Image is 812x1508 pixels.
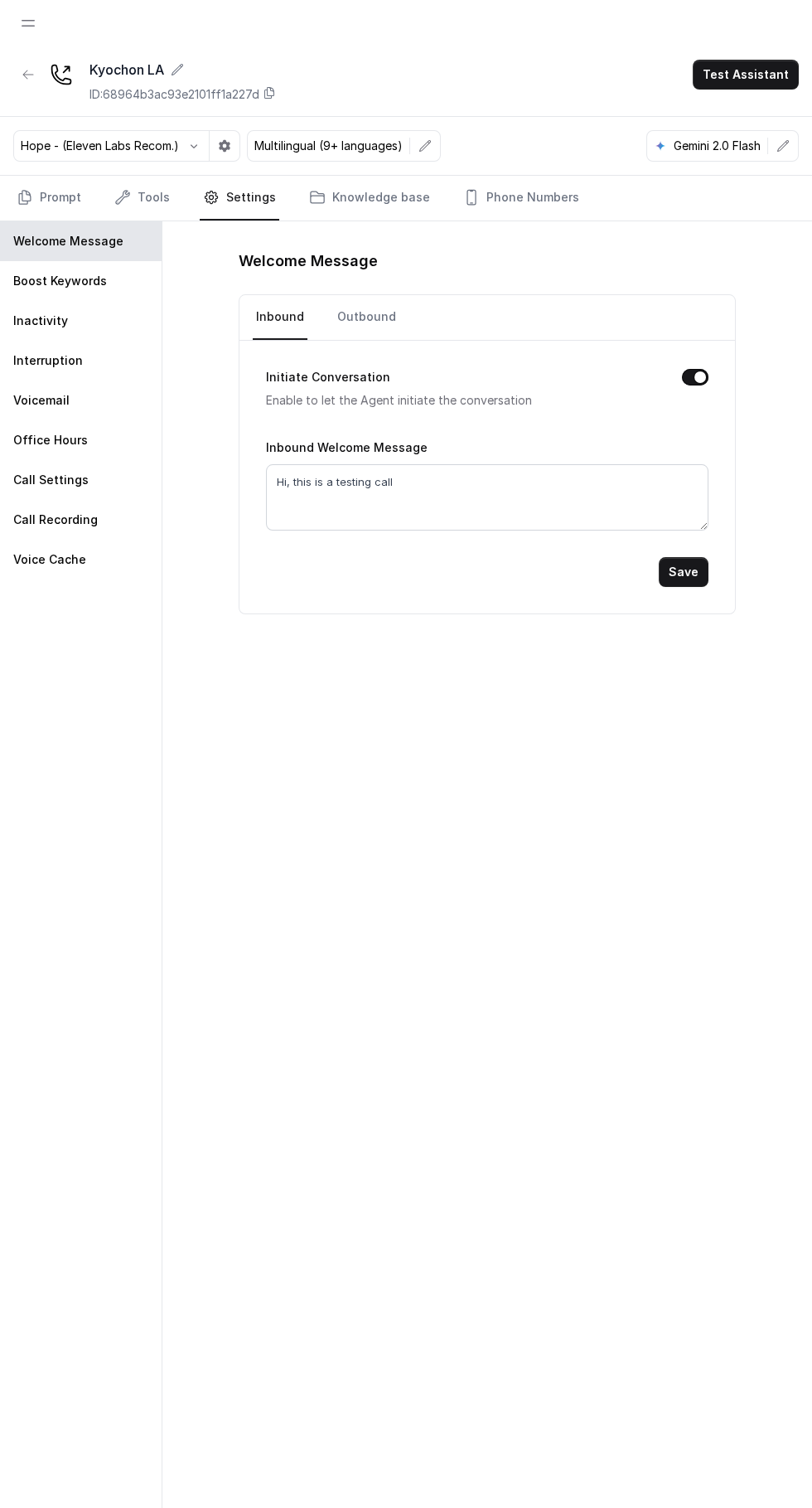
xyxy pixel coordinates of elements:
[266,367,390,387] label: Initiate Conversation
[13,176,799,221] nav: Tabs
[13,472,89,488] p: Call Settings
[654,139,667,153] svg: google logo
[266,464,708,531] textarea: Hi, this is a testing call
[111,176,173,221] a: Tools
[334,295,399,340] a: Outbound
[693,60,799,90] button: Test Assistant
[659,557,708,587] button: Save
[13,8,43,38] button: Open navigation
[460,176,582,221] a: Phone Numbers
[239,248,736,274] h1: Welcome Message
[13,352,83,369] p: Interruption
[13,512,98,528] p: Call Recording
[13,392,70,409] p: Voicemail
[13,551,86,568] p: Voice Cache
[674,138,761,154] p: Gemini 2.0 Flash
[13,432,88,449] p: Office Hours
[89,86,259,103] p: ID: 68964b3ac93e2101ff1a227d
[13,176,85,221] a: Prompt
[254,138,403,154] p: Multilingual (9+ languages)
[306,176,433,221] a: Knowledge base
[200,176,279,221] a: Settings
[13,273,107,289] p: Boost Keywords
[13,313,68,329] p: Inactivity
[266,390,655,410] p: Enable to let the Agent initiate the conversation
[89,60,276,80] div: Kyochon LA
[266,440,428,454] label: Inbound Welcome Message
[13,233,123,250] p: Welcome Message
[253,295,307,340] a: Inbound
[21,138,179,154] p: Hope - (Eleven Labs Recom.)
[253,295,722,340] nav: Tabs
